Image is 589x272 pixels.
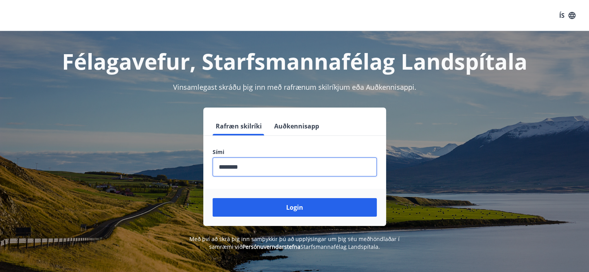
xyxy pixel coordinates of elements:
label: Sími [213,148,377,156]
a: Persónuverndarstefna [242,243,301,250]
h1: Félagavefur, Starfsmannafélag Landspítala [25,46,564,76]
span: Með því að skrá þig inn samþykkir þú að upplýsingar um þig séu meðhöndlaðar í samræmi við Starfsm... [189,235,400,250]
button: Login [213,198,377,217]
button: Auðkennisapp [271,117,322,135]
button: ÍS [555,9,580,22]
span: Vinsamlegast skráðu þig inn með rafrænum skilríkjum eða Auðkennisappi. [173,82,416,92]
button: Rafræn skilríki [213,117,265,135]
